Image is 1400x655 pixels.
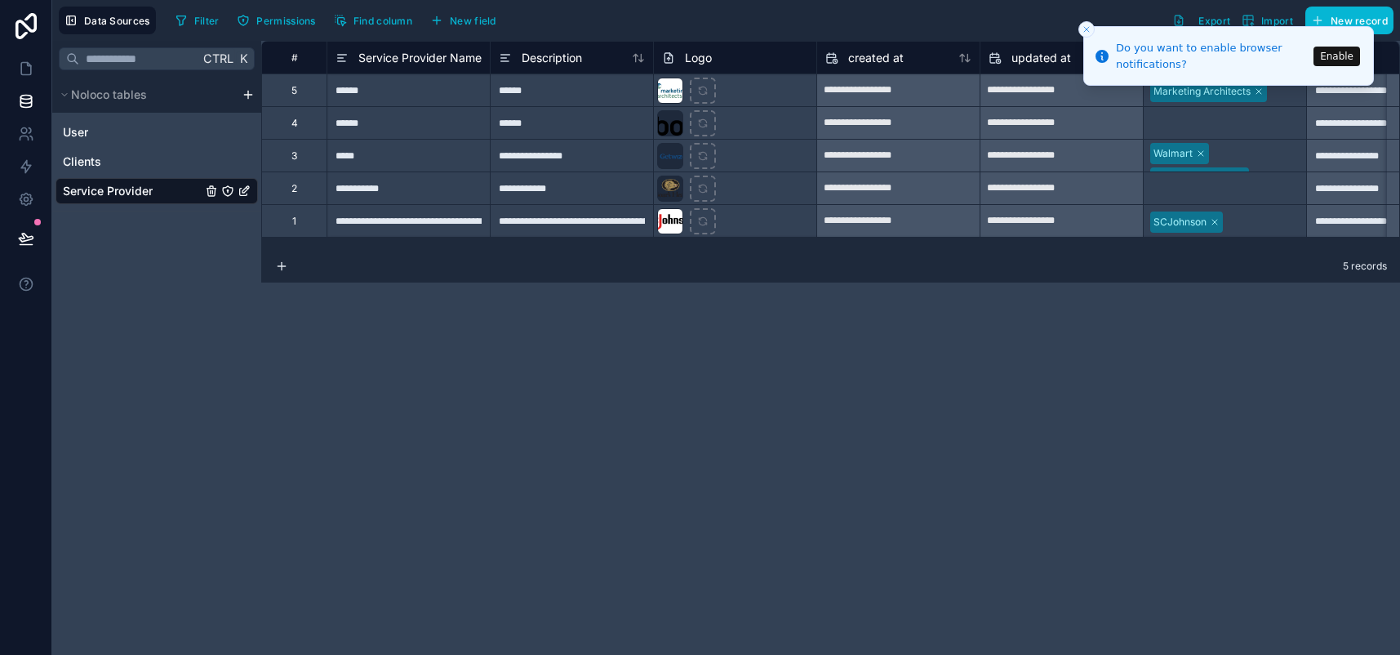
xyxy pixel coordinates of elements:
a: User [63,124,202,140]
button: New record [1305,7,1393,34]
div: 1 [292,215,296,228]
div: 3 [291,149,297,163]
span: Permissions [256,15,315,27]
button: Permissions [231,8,321,33]
div: Marketing Architects [1153,84,1251,99]
span: Filter [194,15,220,27]
button: Filter [169,8,225,33]
button: Export [1167,7,1236,34]
button: Close toast [1078,21,1095,38]
div: 5 [291,84,297,97]
button: Enable [1313,47,1360,66]
span: created at [848,50,904,66]
span: Find column [353,15,412,27]
span: User [63,124,88,140]
button: Data Sources [59,7,156,34]
a: Clients [63,154,202,170]
span: K [238,53,249,65]
span: Clients [63,154,101,170]
span: Service Provider [63,183,153,199]
button: Noloco tables [56,83,235,106]
div: # [274,51,314,64]
div: Walmart [1153,146,1193,161]
div: Do you want to enable browser notifications? [1116,40,1309,72]
div: Clients [56,149,258,175]
span: Noloco tables [71,87,147,103]
span: 5 records [1343,260,1387,273]
div: User [56,119,258,145]
span: Service Provider Name [358,50,482,66]
span: updated at [1011,50,1071,66]
button: New field [424,8,502,33]
span: Logo [685,50,712,66]
div: [PERSON_NAME] [1153,171,1233,185]
span: New field [450,15,496,27]
span: Data Sources [84,15,150,27]
a: New record [1299,7,1393,34]
button: Find column [328,8,418,33]
span: Description [522,50,582,66]
div: Service Provider [56,178,258,204]
a: Service Provider [63,183,202,199]
div: SCJohnson [1153,215,1207,229]
span: Ctrl [202,48,235,69]
a: Permissions [231,8,327,33]
div: 2 [291,182,297,195]
div: 4 [291,117,298,130]
button: Import [1236,7,1299,34]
